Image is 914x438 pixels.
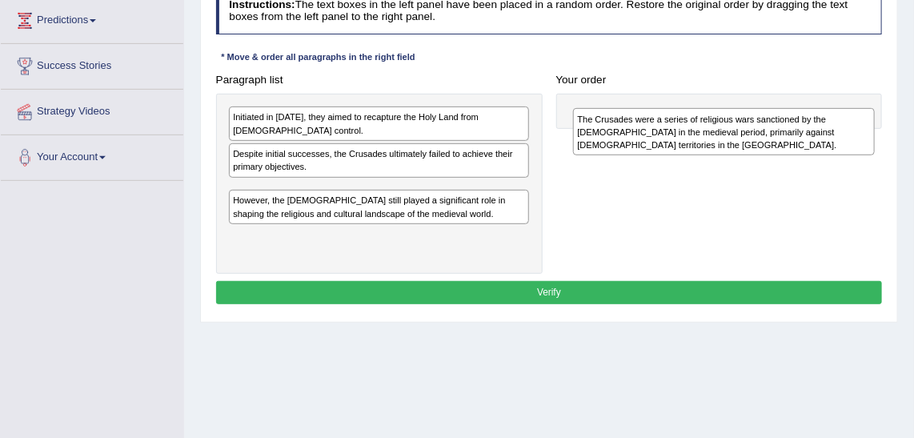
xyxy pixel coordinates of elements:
a: Success Stories [1,44,183,84]
h4: Paragraph list [216,74,543,86]
a: Your Account [1,135,183,175]
div: * Move & order all paragraphs in the right field [216,51,421,65]
h4: Your order [556,74,883,86]
a: Strategy Videos [1,90,183,130]
div: Despite initial successes, the Crusades ultimately failed to achieve their primary objectives. [229,143,529,178]
div: However, the [DEMOGRAPHIC_DATA] still played a significant role in shaping the religious and cult... [229,190,529,224]
div: Initiated in [DATE], they aimed to recapture the Holy Land from [DEMOGRAPHIC_DATA] control. [229,106,529,141]
div: The Crusades were a series of religious wars sanctioned by the [DEMOGRAPHIC_DATA] in the medieval... [573,108,875,155]
button: Verify [216,281,883,304]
